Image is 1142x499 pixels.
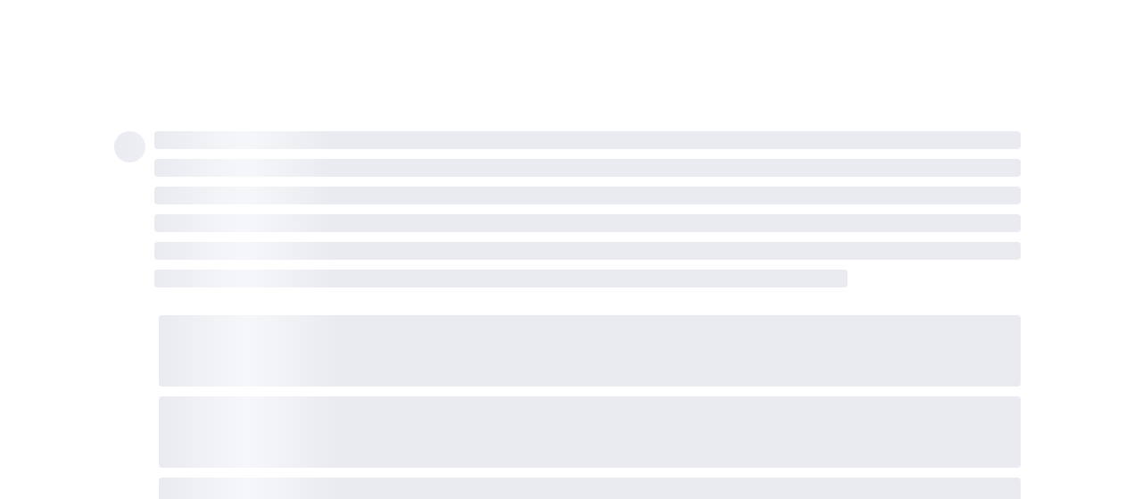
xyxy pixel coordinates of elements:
span: ‌ [154,270,848,287]
span: ‌ [154,187,1021,204]
span: ‌ [159,396,1021,468]
span: ‌ [114,131,145,162]
span: ‌ [154,242,1021,260]
span: ‌ [154,214,1021,232]
span: ‌ [159,315,1021,387]
span: ‌ [154,159,1021,177]
span: ‌ [154,131,1021,149]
